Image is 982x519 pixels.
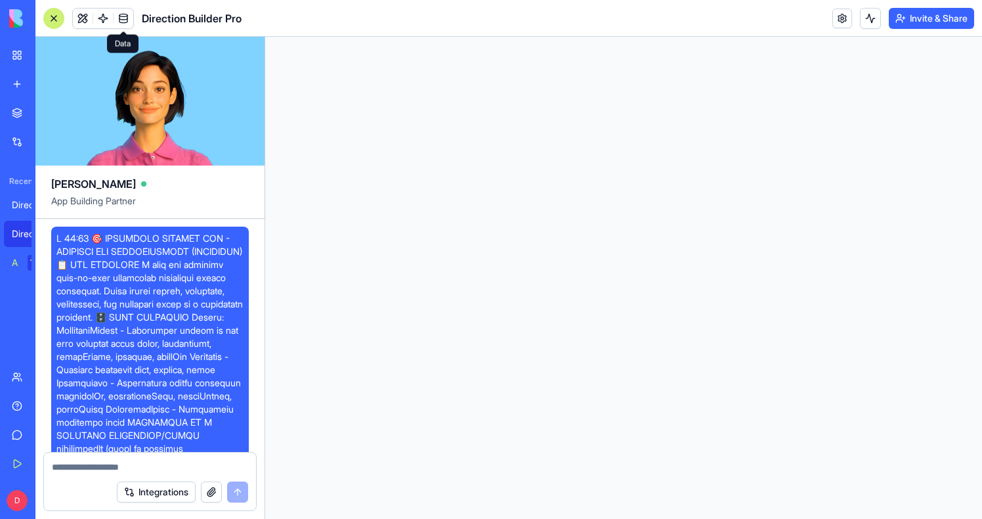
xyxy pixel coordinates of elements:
span: Direction Builder Pro [142,11,242,26]
img: logo [9,9,91,28]
div: AI Logo Generator [12,256,18,269]
div: Direction Builder Pro [12,227,49,240]
span: App Building Partner [51,194,249,218]
button: Integrations [117,482,196,503]
a: AI Logo GeneratorTRY [4,250,56,276]
span: D [7,490,28,511]
a: Direction Builder Pro [4,192,56,218]
a: Direction Builder Pro [4,221,56,247]
div: Direction Builder Pro [12,198,49,212]
div: Data [107,35,139,53]
button: Invite & Share [889,8,974,29]
span: Recent [4,176,32,187]
span: [PERSON_NAME] [51,176,136,192]
div: TRY [28,255,49,271]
